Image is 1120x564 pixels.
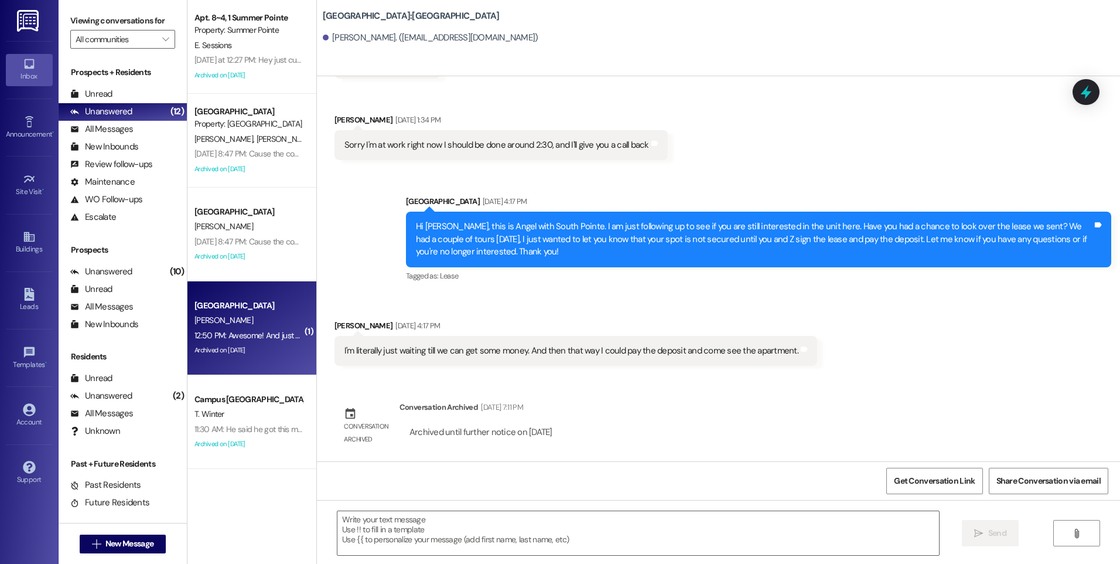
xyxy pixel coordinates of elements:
[6,457,53,489] a: Support
[194,134,257,144] span: [PERSON_NAME]
[59,458,187,470] div: Past + Future Residents
[105,538,153,550] span: New Message
[344,139,649,151] div: Sorry I'm at work right now I should be done around 2:30, and I'll give you a call back
[70,193,142,206] div: WO Follow-ups
[76,30,156,49] input: All communities
[6,400,53,432] a: Account
[70,372,112,385] div: Unread
[6,54,53,86] a: Inbox
[480,195,527,208] div: [DATE] 4:17 PM
[70,141,138,153] div: New Inbounds
[70,106,132,118] div: Unanswered
[194,221,253,232] span: [PERSON_NAME]
[399,401,478,413] div: Conversation Archived
[334,114,668,130] div: [PERSON_NAME]
[440,271,459,281] span: Lease
[170,387,187,405] div: (2)
[194,300,303,312] div: [GEOGRAPHIC_DATA]
[70,318,138,331] div: New Inbounds
[406,195,1111,212] div: [GEOGRAPHIC_DATA]
[323,32,538,44] div: [PERSON_NAME]. ([EMAIL_ADDRESS][DOMAIN_NAME])
[194,106,303,118] div: [GEOGRAPHIC_DATA]
[6,342,53,374] a: Templates •
[167,263,187,281] div: (10)
[70,425,120,437] div: Unknown
[193,68,304,83] div: Archived on [DATE]
[70,12,175,30] label: Viewing conversations for
[989,468,1108,494] button: Share Conversation via email
[6,169,53,201] a: Site Visit •
[70,301,133,313] div: All Messages
[168,103,187,121] div: (12)
[42,186,44,194] span: •
[193,249,304,264] div: Archived on [DATE]
[70,283,112,295] div: Unread
[886,468,982,494] button: Get Conversation Link
[70,176,135,188] div: Maintenance
[52,128,54,137] span: •
[194,118,303,130] div: Property: [GEOGRAPHIC_DATA]
[6,284,53,316] a: Leads
[194,424,626,434] div: 11:30 AM: He said he got this message, but when I showed it to [PERSON_NAME] he said he has signe...
[478,401,523,413] div: [DATE] 7:11 PM
[323,10,500,22] b: [GEOGRAPHIC_DATA]: [GEOGRAPHIC_DATA]
[70,479,141,491] div: Past Residents
[59,351,187,363] div: Residents
[162,35,169,44] i: 
[194,393,303,406] div: Campus [GEOGRAPHIC_DATA]
[996,475,1101,487] span: Share Conversation via email
[194,24,303,36] div: Property: Summer Pointe
[194,330,657,341] div: 12:50 PM: Awesome! And just wondering, which furnishings if any are already in the apartment? I j...
[974,529,983,538] i: 
[194,40,231,50] span: E. Sessions
[194,55,861,65] div: [DATE] at 12:27 PM: Hey just curious, did [PERSON_NAME] not move in after all? I saw her bringing...
[194,236,352,247] div: [DATE] 8:47 PM: Cause the code hasn't change
[193,437,304,451] div: Archived on [DATE]
[70,211,116,223] div: Escalate
[406,267,1111,284] div: Tagged as:
[194,148,352,159] div: [DATE] 8:47 PM: Cause the code hasn't change
[392,320,440,332] div: [DATE] 4:17 PM
[59,244,187,256] div: Prospects
[92,539,101,549] i: 
[70,123,133,135] div: All Messages
[256,134,315,144] span: [PERSON_NAME]
[17,10,41,32] img: ResiDesk Logo
[416,220,1092,258] div: Hi [PERSON_NAME], this is Angel with South Pointe. I am just following up to see if you are still...
[6,227,53,259] a: Buildings
[70,497,149,509] div: Future Residents
[59,66,187,79] div: Prospects + Residents
[344,420,390,446] div: Conversation archived
[194,12,303,24] div: Apt. 8~4, 1 Summer Pointe
[70,407,133,420] div: All Messages
[194,315,253,325] span: [PERSON_NAME]
[988,527,1006,539] span: Send
[962,520,1019,546] button: Send
[70,88,112,100] div: Unread
[1072,529,1081,538] i: 
[80,535,166,553] button: New Message
[408,426,554,439] div: Archived until further notice on [DATE]
[894,475,975,487] span: Get Conversation Link
[70,158,152,171] div: Review follow-ups
[392,114,441,126] div: [DATE] 1:34 PM
[194,409,224,419] span: T. Winter
[344,345,798,357] div: I'm literally just waiting till we can get some money. And then that way I could pay the deposit ...
[334,320,817,336] div: [PERSON_NAME]
[70,266,132,278] div: Unanswered
[193,343,304,358] div: Archived on [DATE]
[194,206,303,218] div: [GEOGRAPHIC_DATA]
[45,359,47,367] span: •
[70,390,132,402] div: Unanswered
[193,162,304,176] div: Archived on [DATE]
